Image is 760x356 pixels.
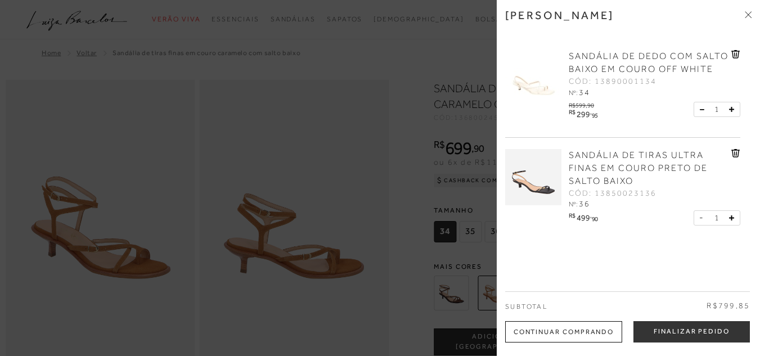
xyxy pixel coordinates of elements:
span: 1 [714,212,719,224]
span: 299 [577,110,590,119]
span: Nº: [569,200,578,208]
span: CÓD: 13890001134 [569,76,656,87]
i: , [590,109,598,115]
i: R$ [569,213,575,219]
img: SANDÁLIA DE DEDO COM SALTO BAIXO EM COURO OFF WHITE [505,50,561,106]
div: Continuar Comprando [505,321,622,343]
a: SANDÁLIA DE TIRAS ULTRA FINAS EM COURO PRETO DE SALTO BAIXO [569,149,728,188]
img: SANDÁLIA DE TIRAS ULTRA FINAS EM COURO PRETO DE SALTO BAIXO [505,149,561,205]
span: 36 [579,199,590,208]
span: SANDÁLIA DE DEDO COM SALTO BAIXO EM COURO OFF WHITE [569,51,728,74]
i: R$ [569,109,575,115]
span: CÓD: 13850023136 [569,188,656,199]
span: 499 [577,213,590,222]
span: 95 [592,112,598,119]
span: Nº: [569,89,578,97]
span: 90 [592,215,598,222]
span: R$799,85 [707,300,750,312]
a: SANDÁLIA DE DEDO COM SALTO BAIXO EM COURO OFF WHITE [569,50,728,76]
div: R$599,90 [569,99,600,109]
button: Finalizar Pedido [633,321,750,343]
span: 34 [579,88,590,97]
span: 1 [714,103,719,115]
i: , [590,213,598,219]
h3: [PERSON_NAME] [505,8,614,22]
span: SANDÁLIA DE TIRAS ULTRA FINAS EM COURO PRETO DE SALTO BAIXO [569,150,708,186]
span: Subtotal [505,303,547,310]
